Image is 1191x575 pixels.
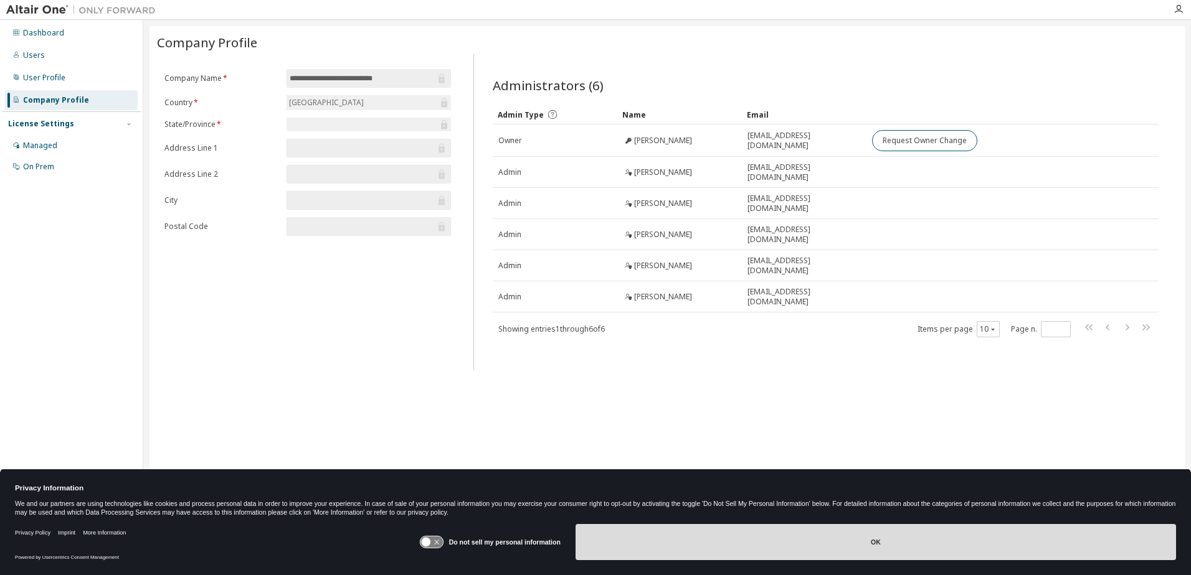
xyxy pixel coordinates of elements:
span: [EMAIL_ADDRESS][DOMAIN_NAME] [747,194,861,213]
span: Admin [498,167,521,177]
span: [PERSON_NAME] [634,167,692,177]
label: State/Province [164,119,279,129]
span: Showing entries 1 through 6 of 6 [498,324,605,334]
span: [PERSON_NAME] [634,292,692,302]
img: Altair One [6,4,162,16]
div: On Prem [23,162,54,172]
span: [EMAIL_ADDRESS][DOMAIN_NAME] [747,131,861,151]
span: Admin [498,230,521,240]
span: Page n. [1011,321,1071,337]
span: Admin [498,261,521,271]
span: Items per page [918,321,1000,337]
div: Company Profile [23,95,89,105]
span: [EMAIL_ADDRESS][DOMAIN_NAME] [747,225,861,245]
span: [PERSON_NAME] [634,199,692,208]
div: License Settings [8,119,74,129]
div: Users [23,50,45,60]
div: [GEOGRAPHIC_DATA] [287,96,366,110]
button: 10 [980,324,997,334]
span: Admin Type [498,110,544,120]
span: [PERSON_NAME] [634,136,692,146]
label: Address Line 2 [164,169,279,179]
label: Country [164,98,279,108]
div: Email [747,105,861,124]
span: [EMAIL_ADDRESS][DOMAIN_NAME] [747,287,861,307]
span: [EMAIL_ADDRESS][DOMAIN_NAME] [747,256,861,276]
span: [PERSON_NAME] [634,261,692,271]
div: [GEOGRAPHIC_DATA] [287,95,451,110]
span: Administrators (6) [493,77,604,94]
span: [EMAIL_ADDRESS][DOMAIN_NAME] [747,162,861,182]
span: Admin [498,199,521,208]
label: Company Name [164,73,279,83]
div: Managed [23,141,57,151]
div: Name [622,105,737,124]
span: Admin [498,292,521,302]
div: Dashboard [23,28,64,38]
label: City [164,195,279,205]
label: Address Line 1 [164,143,279,153]
div: User Profile [23,73,65,83]
span: [PERSON_NAME] [634,230,692,240]
span: Company Profile [157,34,257,51]
span: Owner [498,136,522,146]
label: Postal Code [164,222,279,231]
button: Request Owner Change [872,130,977,151]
